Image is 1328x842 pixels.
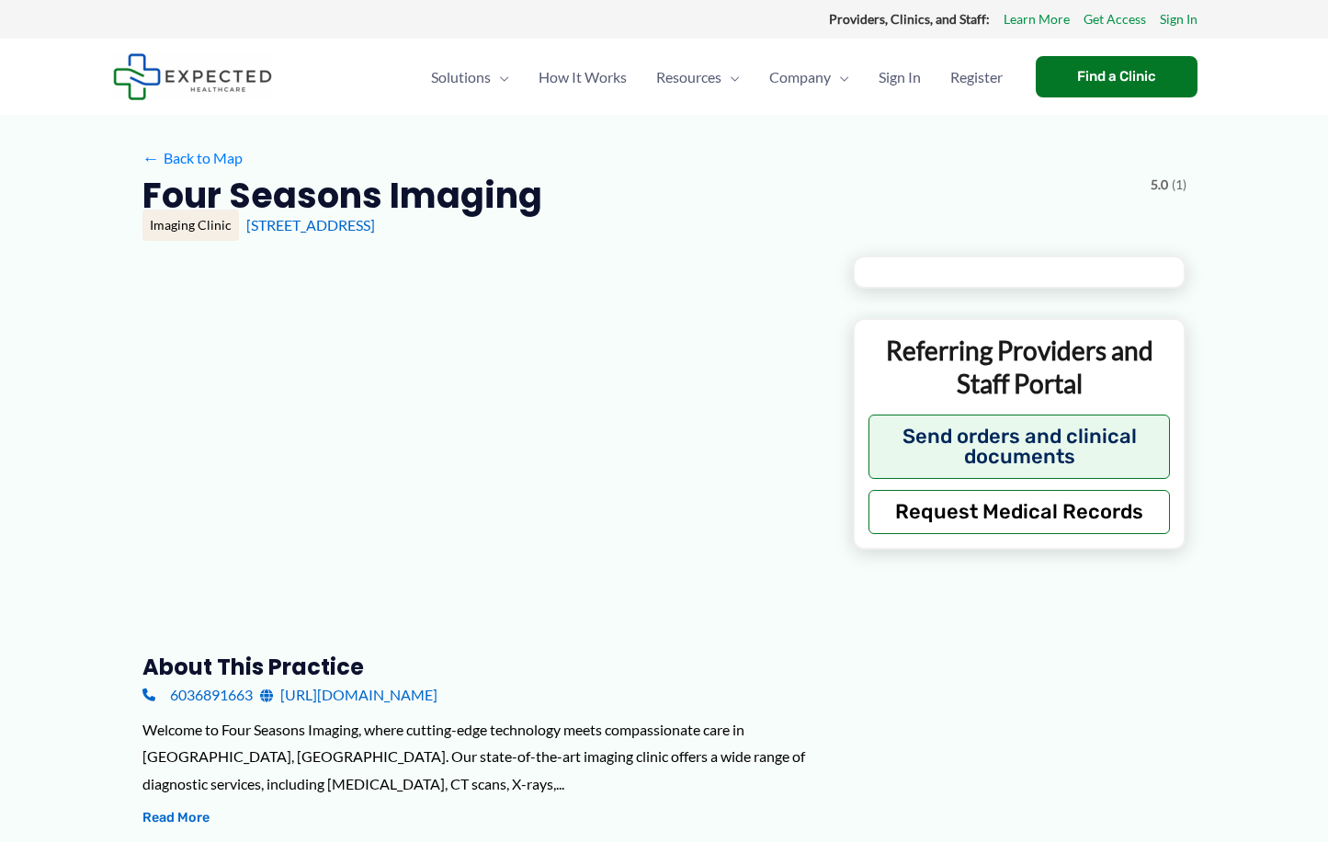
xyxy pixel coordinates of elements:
[769,45,831,109] span: Company
[868,490,1171,534] button: Request Medical Records
[1084,7,1146,31] a: Get Access
[246,216,375,233] a: [STREET_ADDRESS]
[721,45,740,109] span: Menu Toggle
[142,681,253,709] a: 6036891663
[142,716,823,798] div: Welcome to Four Seasons Imaging, where cutting-edge technology meets compassionate care in [GEOGR...
[142,653,823,681] h3: About this practice
[864,45,936,109] a: Sign In
[416,45,1017,109] nav: Primary Site Navigation
[491,45,509,109] span: Menu Toggle
[142,173,542,218] h2: Four Seasons Imaging
[1036,56,1197,97] a: Find a Clinic
[1172,173,1186,197] span: (1)
[879,45,921,109] span: Sign In
[142,210,239,241] div: Imaging Clinic
[868,415,1171,479] button: Send orders and clinical documents
[142,807,210,829] button: Read More
[416,45,524,109] a: SolutionsMenu Toggle
[142,144,243,172] a: ←Back to Map
[1160,7,1197,31] a: Sign In
[142,149,160,166] span: ←
[524,45,641,109] a: How It Works
[260,681,437,709] a: [URL][DOMAIN_NAME]
[539,45,627,109] span: How It Works
[656,45,721,109] span: Resources
[868,334,1171,401] p: Referring Providers and Staff Portal
[1151,173,1168,197] span: 5.0
[1004,7,1070,31] a: Learn More
[113,53,272,100] img: Expected Healthcare Logo - side, dark font, small
[431,45,491,109] span: Solutions
[755,45,864,109] a: CompanyMenu Toggle
[936,45,1017,109] a: Register
[950,45,1003,109] span: Register
[831,45,849,109] span: Menu Toggle
[641,45,755,109] a: ResourcesMenu Toggle
[829,11,990,27] strong: Providers, Clinics, and Staff:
